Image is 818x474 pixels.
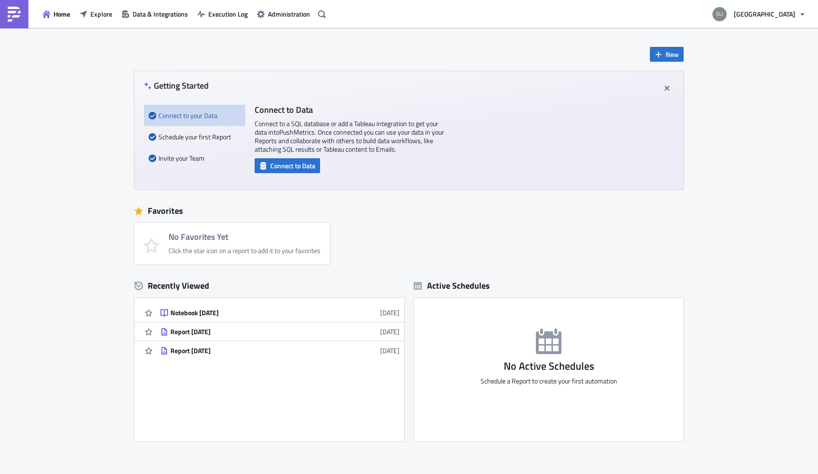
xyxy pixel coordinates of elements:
a: Report [DATE][DATE] [160,341,400,360]
span: Explore [90,9,112,19]
div: Connect to your Data [149,105,240,126]
div: Active Schedules [414,280,490,291]
span: New [666,49,679,59]
button: Execution Log [193,7,252,21]
button: New [650,47,684,62]
button: Explore [75,7,117,21]
div: Click the star icon on a report to add it to your favorites [169,246,320,255]
a: Connect to Data [255,160,320,170]
div: Invite your Team [149,147,240,169]
span: Data & Integrations [133,9,188,19]
time: 2025-08-06T19:33:27Z [380,327,400,337]
p: Schedule a Report to create your first automation [414,377,684,385]
div: Recently Viewed [134,279,404,293]
span: Execution Log [208,9,248,19]
span: Connect to Data [270,161,315,171]
div: Report [DATE] [170,346,336,355]
img: Avatar [711,6,728,22]
div: Notebook [DATE] [170,309,336,317]
time: 2025-08-06T19:32:50Z [380,346,400,355]
button: Data & Integrations [117,7,193,21]
div: Favorites [134,204,684,218]
span: [GEOGRAPHIC_DATA] [734,9,795,19]
button: Home [38,7,75,21]
div: Schedule your first Report [149,126,240,147]
button: [GEOGRAPHIC_DATA] [707,4,811,25]
button: Connect to Data [255,158,320,173]
button: Administration [252,7,315,21]
h4: Getting Started [144,81,209,91]
img: PushMetrics [7,7,22,22]
h4: No Favorites Yet [169,232,320,242]
div: Report [DATE] [170,328,336,336]
a: Report [DATE][DATE] [160,322,400,341]
h3: No Active Schedules [414,360,684,372]
span: Administration [268,9,310,19]
p: Connect to a SQL database or add a Tableau integration to get your data into PushMetrics . Once c... [255,119,444,154]
span: Home [53,9,70,19]
h4: Connect to Data [255,105,444,115]
time: 2025-08-06T19:34:32Z [380,308,400,318]
a: Notebook [DATE][DATE] [160,303,400,322]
